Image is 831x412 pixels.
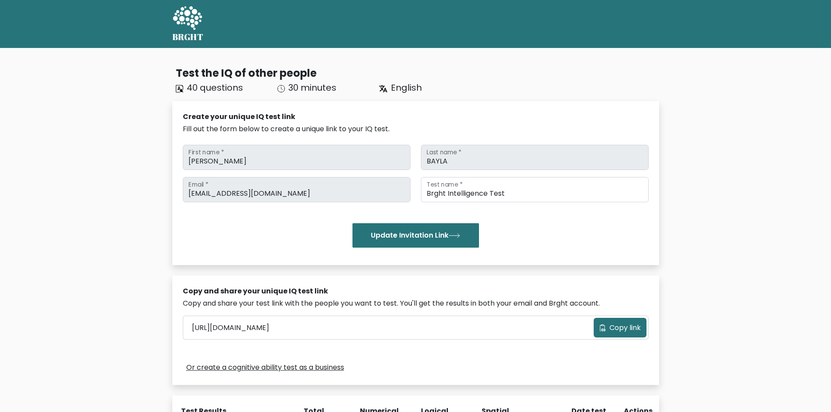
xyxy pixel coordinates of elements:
[421,177,649,202] input: Test name
[421,145,649,170] input: Last name
[594,318,646,337] button: Copy link
[176,65,659,81] div: Test the IQ of other people
[183,298,649,309] div: Copy and share your test link with the people you want to test. You'll get the results in both yo...
[183,124,649,134] div: Fill out the form below to create a unique link to your IQ test.
[352,223,479,248] button: Update Invitation Link
[183,112,649,122] div: Create your unique IQ test link
[172,3,204,44] a: BRGHT
[609,323,641,333] span: Copy link
[183,286,649,296] div: Copy and share your unique IQ test link
[288,82,336,94] span: 30 minutes
[391,82,422,94] span: English
[183,177,410,202] input: Email
[183,145,410,170] input: First name
[187,82,243,94] span: 40 questions
[186,362,344,373] a: Or create a cognitive ability test as a business
[172,32,204,42] h5: BRGHT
